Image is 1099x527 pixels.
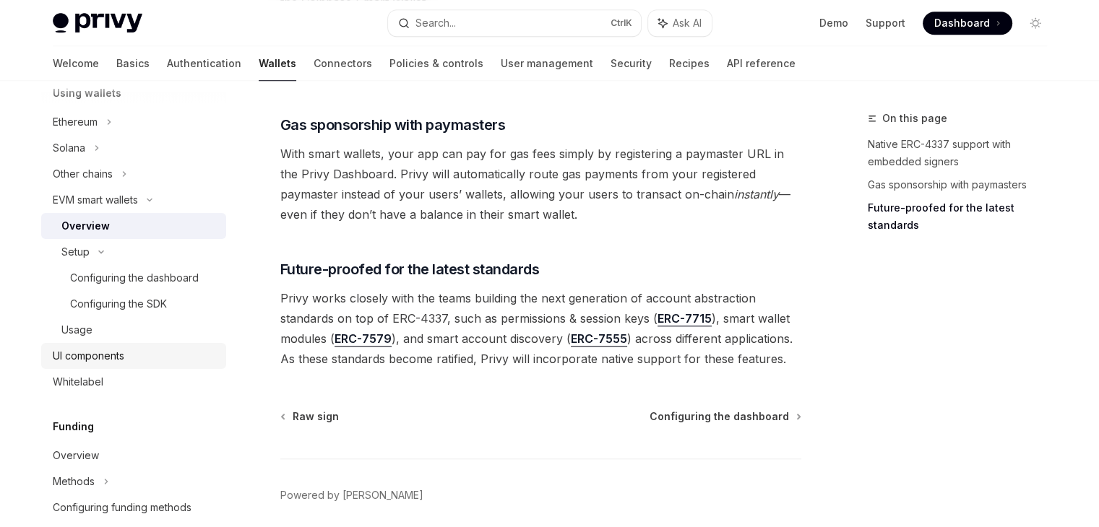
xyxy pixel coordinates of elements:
[658,311,712,326] a: ERC-7715
[53,46,99,81] a: Welcome
[727,46,796,81] a: API reference
[650,409,800,424] a: Configuring the dashboard
[1024,12,1047,35] button: Toggle dark mode
[61,243,90,261] div: Setup
[53,473,95,490] div: Methods
[70,295,167,313] div: Configuring the SDK
[70,269,199,287] div: Configuring the dashboard
[611,46,652,81] a: Security
[611,17,632,29] span: Ctrl K
[41,265,226,291] a: Configuring the dashboard
[868,196,1059,237] a: Future-proofed for the latest standards
[259,46,296,81] a: Wallets
[866,16,905,30] a: Support
[61,217,110,235] div: Overview
[650,409,789,424] span: Configuring the dashboard
[53,191,138,209] div: EVM smart wallets
[53,165,113,183] div: Other chains
[571,331,627,347] a: ERC-7555
[41,495,226,521] a: Configuring funding methods
[280,488,423,502] a: Powered by [PERSON_NAME]
[53,418,94,435] h5: Funding
[934,16,990,30] span: Dashboard
[868,133,1059,173] a: Native ERC-4337 support with embedded signers
[53,373,103,391] div: Whitelabel
[53,347,124,365] div: UI components
[53,499,191,516] div: Configuring funding methods
[280,288,801,369] span: Privy works closely with the teams building the next generation of account abstraction standards ...
[819,16,848,30] a: Demo
[673,16,702,30] span: Ask AI
[314,46,372,81] a: Connectors
[41,291,226,317] a: Configuring the SDK
[53,139,85,157] div: Solana
[280,144,801,225] span: With smart wallets, your app can pay for gas fees simply by registering a paymaster URL in the Pr...
[167,46,241,81] a: Authentication
[53,447,99,464] div: Overview
[280,115,506,135] span: Gas sponsorship with paymasters
[280,259,540,279] span: Future-proofed for the latest standards
[53,113,98,131] div: Ethereum
[648,10,712,36] button: Ask AI
[388,10,641,36] button: Search...CtrlK
[116,46,150,81] a: Basics
[41,317,226,343] a: Usage
[41,213,226,239] a: Overview
[41,443,226,469] a: Overview
[501,46,593,81] a: User management
[335,331,392,347] a: ERC-7579
[41,343,226,369] a: UI components
[868,173,1059,196] a: Gas sponsorship with paymasters
[389,46,483,81] a: Policies & controls
[669,46,710,81] a: Recipes
[882,110,947,127] span: On this page
[282,409,339,424] a: Raw sign
[734,187,779,201] em: instantly
[293,409,339,424] span: Raw sign
[61,321,92,339] div: Usage
[415,14,456,32] div: Search...
[53,13,142,33] img: light logo
[41,369,226,395] a: Whitelabel
[923,12,1012,35] a: Dashboard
